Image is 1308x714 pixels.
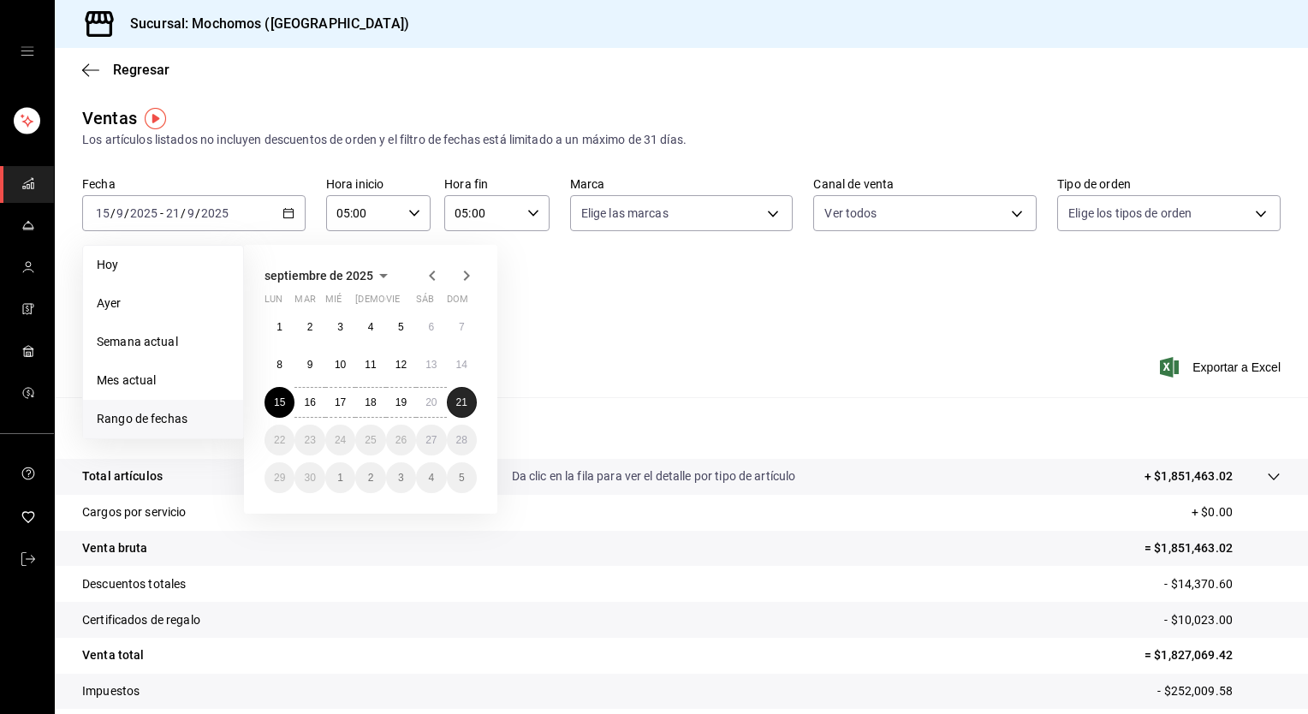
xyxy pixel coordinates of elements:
[274,396,285,408] abbr: 15 de septiembre de 2025
[456,396,467,408] abbr: 21 de septiembre de 2025
[368,472,374,484] abbr: 2 de octubre de 2025
[97,295,229,312] span: Ayer
[1164,611,1281,629] p: - $10,023.00
[459,321,465,333] abbr: 7 de septiembre de 2025
[1144,539,1281,557] p: = $1,851,463.02
[398,321,404,333] abbr: 5 de septiembre de 2025
[395,396,407,408] abbr: 19 de septiembre de 2025
[82,105,137,131] div: Ventas
[276,321,282,333] abbr: 1 de septiembre de 2025
[165,206,181,220] input: --
[368,321,374,333] abbr: 4 de septiembre de 2025
[82,611,200,629] p: Certificados de regalo
[456,434,467,446] abbr: 28 de septiembre de 2025
[398,472,404,484] abbr: 3 de octubre de 2025
[395,359,407,371] abbr: 12 de septiembre de 2025
[276,359,282,371] abbr: 8 de septiembre de 2025
[97,256,229,274] span: Hoy
[428,321,434,333] abbr: 6 de septiembre de 2025
[355,462,385,493] button: 2 de octubre de 2025
[82,418,1281,438] p: Resumen
[294,462,324,493] button: 30 de septiembre de 2025
[365,359,376,371] abbr: 11 de septiembre de 2025
[265,462,294,493] button: 29 de septiembre de 2025
[416,425,446,455] button: 27 de septiembre de 2025
[116,206,124,220] input: --
[335,434,346,446] abbr: 24 de septiembre de 2025
[1068,205,1192,222] span: Elige los tipos de orden
[97,410,229,428] span: Rango de fechas
[1192,503,1281,521] p: + $0.00
[326,178,431,190] label: Hora inicio
[97,372,229,390] span: Mes actual
[386,349,416,380] button: 12 de septiembre de 2025
[294,349,324,380] button: 9 de septiembre de 2025
[82,575,186,593] p: Descuentos totales
[145,108,166,129] img: Tooltip marker
[355,294,456,312] abbr: jueves
[97,333,229,351] span: Semana actual
[355,349,385,380] button: 11 de septiembre de 2025
[294,425,324,455] button: 23 de septiembre de 2025
[386,294,400,312] abbr: viernes
[274,472,285,484] abbr: 29 de septiembre de 2025
[265,349,294,380] button: 8 de septiembre de 2025
[337,472,343,484] abbr: 1 de octubre de 2025
[447,387,477,418] button: 21 de septiembre de 2025
[395,434,407,446] abbr: 26 de septiembre de 2025
[337,321,343,333] abbr: 3 de septiembre de 2025
[113,62,169,78] span: Regresar
[416,349,446,380] button: 13 de septiembre de 2025
[265,425,294,455] button: 22 de septiembre de 2025
[307,359,313,371] abbr: 9 de septiembre de 2025
[304,472,315,484] abbr: 30 de septiembre de 2025
[335,396,346,408] abbr: 17 de septiembre de 2025
[116,14,409,34] h3: Sucursal: Mochomos ([GEOGRAPHIC_DATA])
[824,205,877,222] span: Ver todos
[82,503,187,521] p: Cargos por servicio
[195,206,200,220] span: /
[444,178,549,190] label: Hora fin
[129,206,158,220] input: ----
[447,294,468,312] abbr: domingo
[1157,682,1281,700] p: - $252,009.58
[265,387,294,418] button: 15 de septiembre de 2025
[386,387,416,418] button: 19 de septiembre de 2025
[355,387,385,418] button: 18 de septiembre de 2025
[325,349,355,380] button: 10 de septiembre de 2025
[428,472,434,484] abbr: 4 de octubre de 2025
[110,206,116,220] span: /
[82,539,147,557] p: Venta bruta
[512,467,796,485] p: Da clic en la fila para ver el detalle por tipo de artículo
[1144,467,1233,485] p: + $1,851,463.02
[265,294,282,312] abbr: lunes
[570,178,794,190] label: Marca
[447,462,477,493] button: 5 de octubre de 2025
[82,131,1281,149] div: Los artículos listados no incluyen descuentos de orden y el filtro de fechas está limitado a un m...
[416,387,446,418] button: 20 de septiembre de 2025
[265,269,373,283] span: septiembre de 2025
[124,206,129,220] span: /
[425,396,437,408] abbr: 20 de septiembre de 2025
[813,178,1037,190] label: Canal de venta
[447,312,477,342] button: 7 de septiembre de 2025
[274,434,285,446] abbr: 22 de septiembre de 2025
[386,425,416,455] button: 26 de septiembre de 2025
[355,312,385,342] button: 4 de septiembre de 2025
[181,206,186,220] span: /
[304,396,315,408] abbr: 16 de septiembre de 2025
[294,294,315,312] abbr: martes
[581,205,669,222] span: Elige las marcas
[82,62,169,78] button: Regresar
[265,312,294,342] button: 1 de septiembre de 2025
[325,425,355,455] button: 24 de septiembre de 2025
[447,425,477,455] button: 28 de septiembre de 2025
[425,359,437,371] abbr: 13 de septiembre de 2025
[459,472,465,484] abbr: 5 de octubre de 2025
[1057,178,1281,190] label: Tipo de orden
[386,462,416,493] button: 3 de octubre de 2025
[307,321,313,333] abbr: 2 de septiembre de 2025
[365,434,376,446] abbr: 25 de septiembre de 2025
[82,646,144,664] p: Venta total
